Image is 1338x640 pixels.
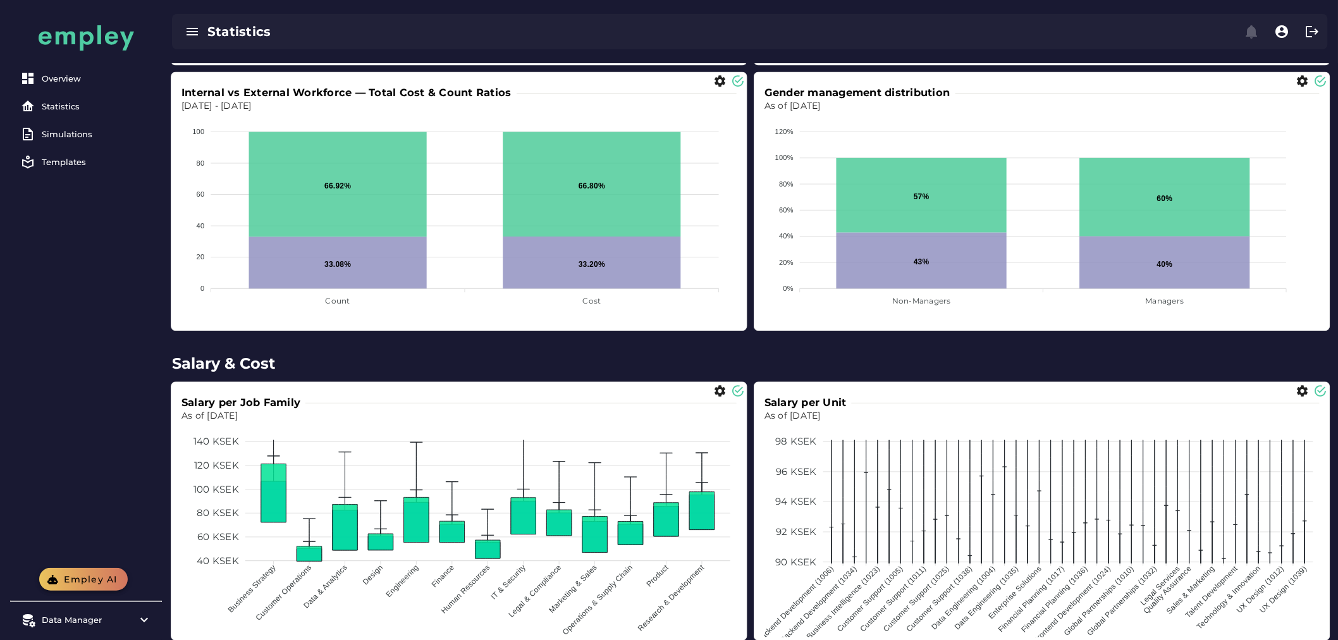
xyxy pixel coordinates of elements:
tspan: Financial Planning (1036) [1020,565,1090,635]
tspan: 120 KSEK [194,460,239,472]
tspan: 92 KSEK [776,526,817,538]
tspan: 100 [192,128,204,136]
h3: Internal vs External Workforce — Total Cost & Count Ratios [181,86,517,101]
tspan: Global Partnerships (1010) [1062,565,1136,638]
span: Empley AI [63,574,118,585]
div: Overview [42,73,152,83]
div: Statistics [207,23,722,40]
tspan: Non-Managers [892,297,951,306]
tspan: Customer Support (1011) [859,565,928,634]
button: Empley AI [39,568,128,591]
tspan: 96 KSEK [776,466,817,478]
tspan: Sales & Marketing [1165,565,1217,617]
p: As of [DATE] [764,410,1320,423]
tspan: 40% [779,233,794,240]
tspan: 98 KSEK [775,436,817,448]
p: [DATE] - [DATE] [181,101,737,113]
tspan: Customer Support (1038) [905,565,974,634]
tspan: Customer Support (1025) [881,565,951,634]
tspan: 120% [775,128,794,136]
tspan: 60 KSEK [197,531,239,543]
tspan: Product [645,563,671,589]
p: As of [DATE] [181,410,737,423]
tspan: UX Design (1039) [1258,565,1309,615]
tspan: 60% [779,207,794,214]
tspan: Count [326,297,350,306]
tspan: Talent Development [1184,565,1239,620]
tspan: Legal & Compliance [507,563,563,620]
tspan: 100 KSEK [193,484,239,496]
tspan: Data Engineering (1035) [953,565,1020,632]
tspan: Operations & Supply Chain [561,563,635,637]
tspan: Quality Assurance [1142,565,1193,616]
tspan: 80% [779,181,794,188]
tspan: Cost [583,297,601,306]
h2: Salary & Cost [172,353,1328,376]
tspan: Technology & Innovation [1195,565,1262,632]
tspan: 80 [197,159,205,167]
tspan: 0% [783,285,794,293]
tspan: 20% [779,259,794,266]
a: Overview [15,66,157,91]
p: As of [DATE] [764,101,1320,113]
tspan: 0 [200,285,204,293]
tspan: Global Partnerships (1032) [1086,565,1159,638]
h3: Gender management distribution [764,86,955,101]
tspan: Design [361,563,384,587]
tspan: Engineering [384,563,420,600]
tspan: IT & Security [489,563,528,602]
h3: Salary per Job Family [181,396,305,410]
tspan: 94 KSEK [775,496,817,508]
tspan: 80 KSEK [197,507,239,519]
tspan: Human Resources [439,563,492,616]
a: Templates [15,149,157,175]
div: Data Manager [42,615,130,625]
tspan: UX Design (1012) [1235,565,1286,615]
div: Templates [42,157,152,167]
tspan: 60 [197,191,205,199]
tspan: Finance [430,563,456,589]
tspan: 40 KSEK [197,555,239,567]
tspan: 100% [775,154,794,162]
tspan: Marketing & Sales [547,563,599,615]
tspan: Research & Development [636,563,706,634]
div: Statistics [42,101,152,111]
tspan: Managers [1146,297,1184,306]
tspan: 140 KSEK [193,436,239,448]
tspan: Enterprise Solutions [987,565,1043,621]
tspan: Customer Support (1005) [835,565,905,634]
tspan: 20 [197,254,205,261]
tspan: Financial Planning (1017) [997,565,1067,635]
div: Simulations [42,129,152,139]
tspan: Legal Services [1139,565,1182,608]
a: Simulations [15,121,157,147]
tspan: Customer Operations [254,563,314,623]
h3: Salary per Unit [764,396,852,410]
tspan: Data & Analytics [302,563,349,611]
tspan: Data Engineering (1004) [930,565,997,632]
a: Statistics [15,94,157,119]
tspan: 40 [197,223,205,230]
tspan: 90 KSEK [775,557,817,569]
tspan: Business Strategy [226,563,278,615]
